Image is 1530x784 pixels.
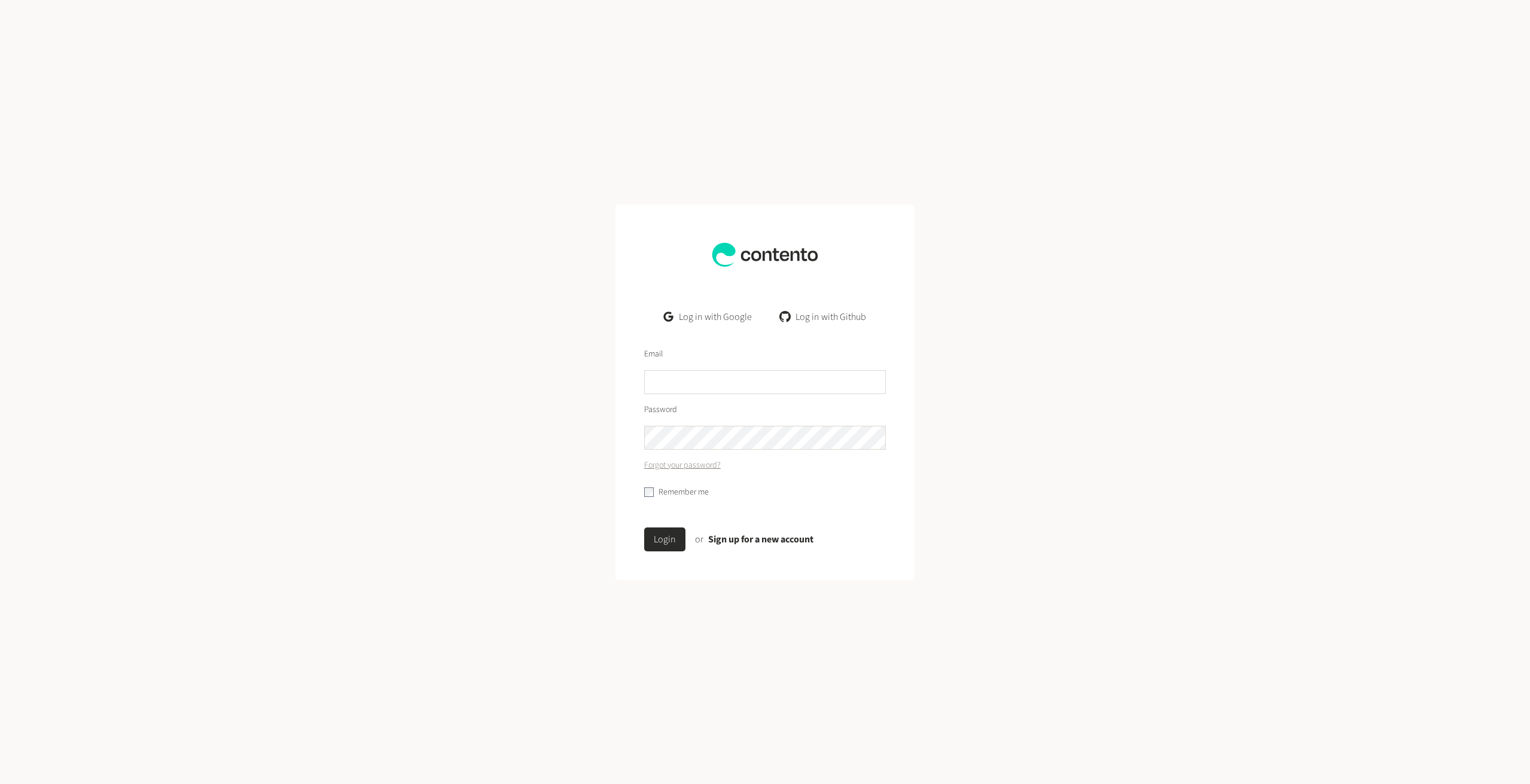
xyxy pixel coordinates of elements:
[644,404,677,416] label: Password
[644,527,685,551] button: Login
[659,486,709,499] label: Remember me
[708,533,813,546] a: Sign up for a new account
[654,305,761,329] a: Log in with Google
[771,305,876,329] a: Log in with Github
[644,459,721,472] a: Forgot your password?
[644,348,663,361] label: Email
[695,533,703,546] span: or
